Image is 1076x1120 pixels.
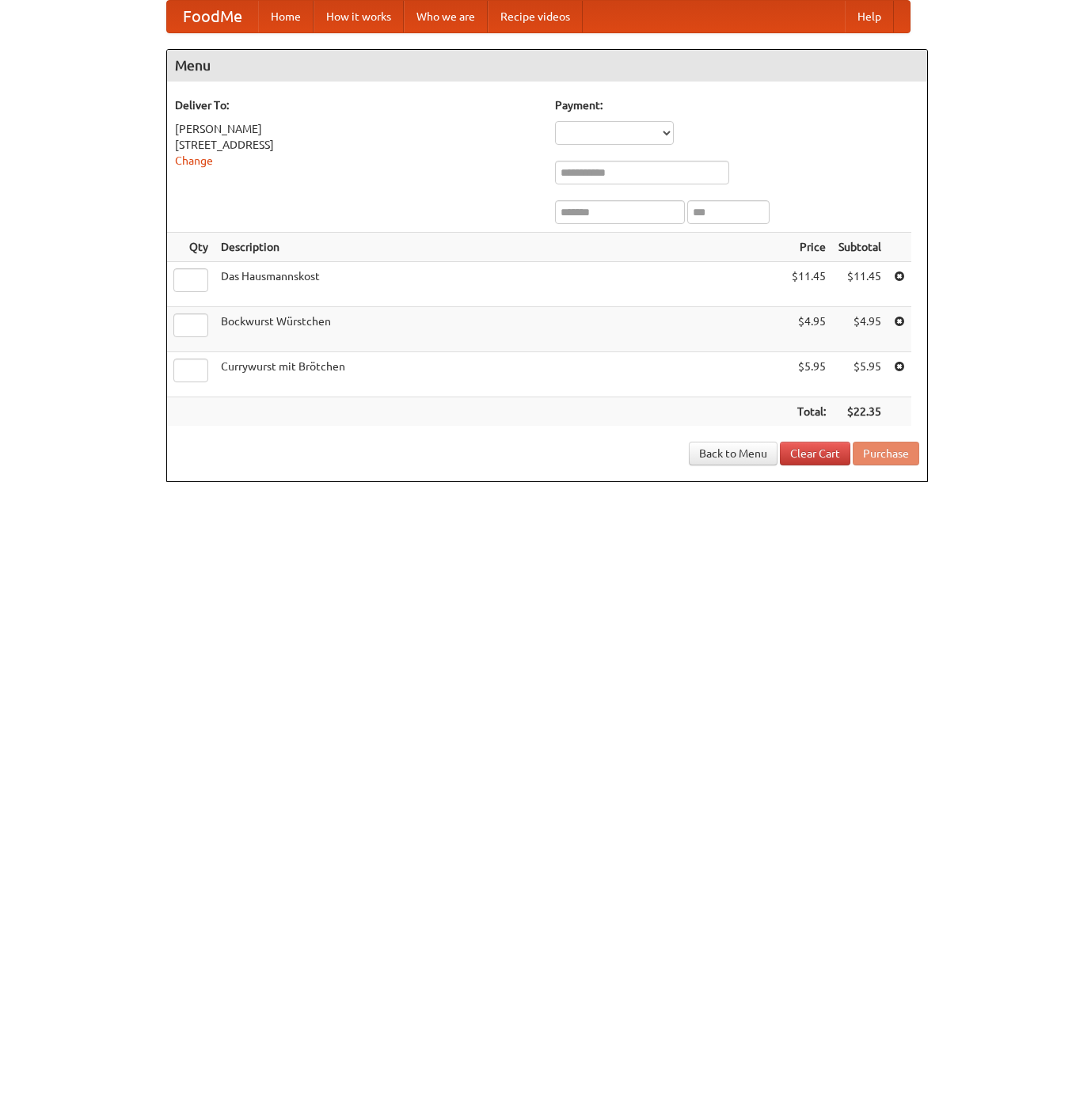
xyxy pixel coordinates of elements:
[832,262,888,307] td: $11.45
[832,307,888,352] td: $4.95
[845,1,894,32] a: Help
[404,1,488,32] a: Who we are
[314,1,404,32] a: How it works
[785,352,832,397] td: $5.95
[175,121,539,137] div: [PERSON_NAME]
[167,1,258,32] a: FoodMe
[215,262,785,307] td: Das Hausmannskost
[780,442,850,465] a: Clear Cart
[785,307,832,352] td: $4.95
[488,1,583,32] a: Recipe videos
[853,442,919,465] button: Purchase
[215,352,785,397] td: Currywurst mit Brötchen
[175,97,539,113] h5: Deliver To:
[689,442,778,465] a: Back to Menu
[832,233,888,262] th: Subtotal
[785,397,832,427] th: Total:
[215,307,785,352] td: Bockwurst Würstchen
[175,137,539,153] div: [STREET_ADDRESS]
[832,352,888,397] td: $5.95
[832,397,888,427] th: $22.35
[175,154,213,167] a: Change
[167,233,215,262] th: Qty
[167,50,927,82] h4: Menu
[215,233,785,262] th: Description
[258,1,314,32] a: Home
[785,262,832,307] td: $11.45
[785,233,832,262] th: Price
[555,97,919,113] h5: Payment:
